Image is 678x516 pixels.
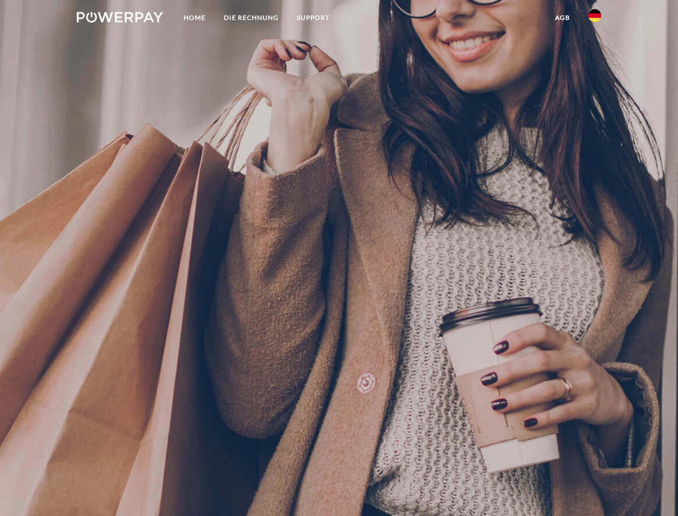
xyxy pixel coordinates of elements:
[174,8,215,27] a: Home
[215,8,288,27] a: DIE RECHNUNG
[546,8,579,27] a: agb
[288,8,339,27] a: SUPPORT
[588,9,601,22] img: de
[77,12,163,23] img: logo-powerpay-white.svg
